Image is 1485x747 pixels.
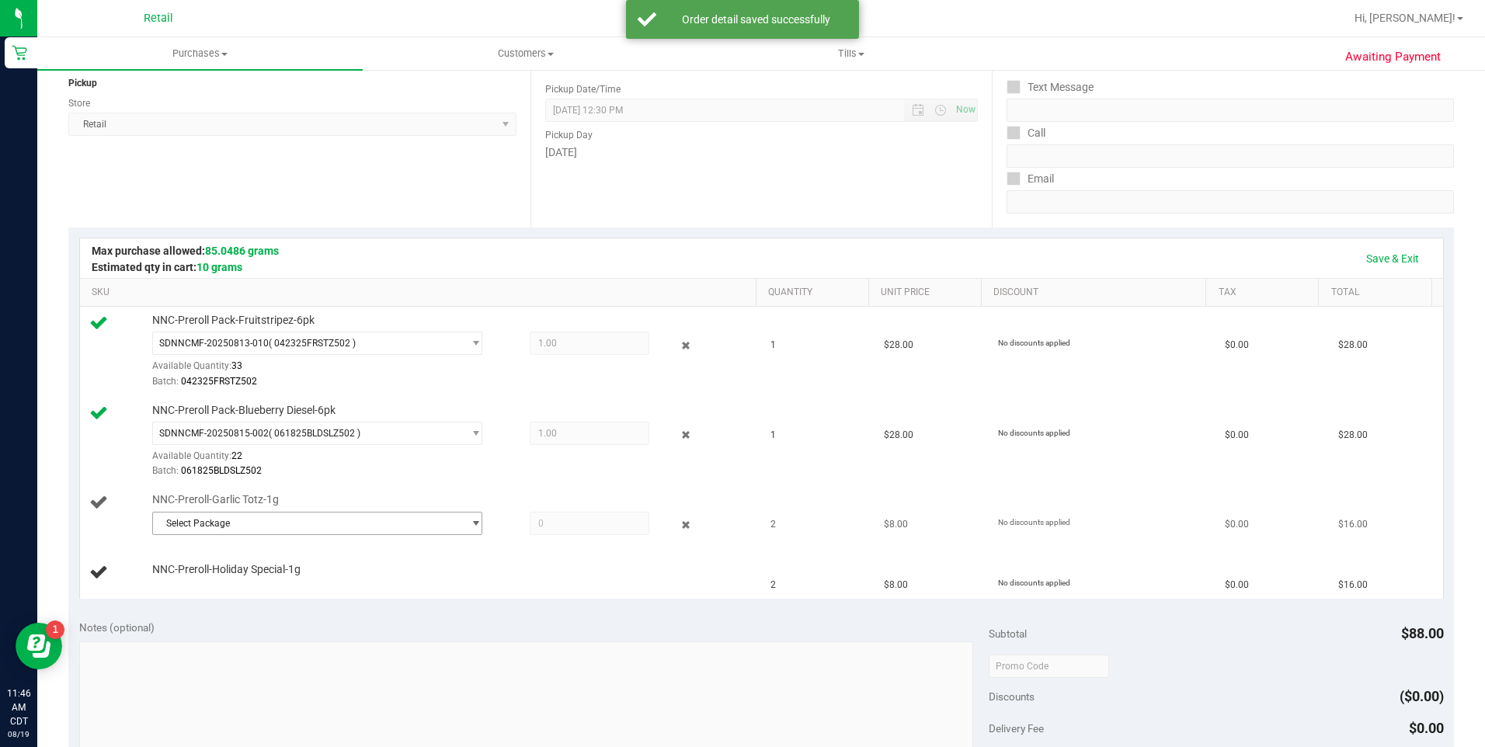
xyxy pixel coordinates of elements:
span: Awaiting Payment [1345,48,1441,66]
a: Quantity [768,287,862,299]
strong: Pickup [68,78,97,89]
span: 1 [770,428,776,443]
p: 08/19 [7,728,30,740]
a: Total [1331,287,1425,299]
a: Customers [363,37,688,70]
span: select [462,332,482,354]
span: select [462,512,482,534]
span: $8.00 [884,578,908,592]
span: Notes (optional) [79,621,155,634]
label: Pickup Date/Time [545,82,621,96]
span: ($0.00) [1400,688,1444,704]
span: Retail [144,12,173,25]
span: Select Package [153,512,463,534]
span: 2 [770,578,776,592]
span: Purchases [37,47,363,61]
span: Batch: [152,465,179,476]
span: $16.00 [1338,517,1368,532]
div: Available Quantity: [152,355,500,385]
span: $28.00 [1338,338,1368,353]
a: Save & Exit [1356,245,1429,272]
div: [DATE] [545,144,979,161]
span: Max purchase allowed: [92,245,279,257]
span: $16.00 [1338,578,1368,592]
div: Available Quantity: [152,445,500,475]
span: $28.00 [884,338,913,353]
span: $28.00 [884,428,913,443]
span: 1 [770,338,776,353]
label: Call [1007,122,1045,144]
span: $88.00 [1401,625,1444,641]
p: 11:46 AM CDT [7,686,30,728]
span: $0.00 [1225,578,1249,592]
span: Estimated qty in cart: [92,261,242,273]
span: No discounts applied [998,429,1070,437]
label: Text Message [1007,76,1094,99]
iframe: Resource center unread badge [46,620,64,639]
a: Purchases [37,37,363,70]
iframe: Resource center [16,623,62,669]
a: SKU [92,287,749,299]
label: Email [1007,168,1054,190]
span: Discounts [989,683,1035,711]
input: Promo Code [989,655,1109,678]
span: $28.00 [1338,428,1368,443]
span: 33 [231,360,242,371]
span: 2 [770,517,776,532]
span: select [462,422,482,444]
span: NNC-Preroll-Holiday Special-1g [152,562,301,577]
span: Batch: [152,376,179,387]
input: Format: (999) 999-9999 [1007,144,1454,168]
span: NNC-Preroll Pack-Blueberry Diesel-6pk [152,403,336,418]
span: $0.00 [1225,517,1249,532]
span: No discounts applied [998,339,1070,347]
inline-svg: Retail [12,45,27,61]
span: ( 042325FRSTZ502 ) [269,338,356,349]
span: Delivery Fee [989,722,1044,735]
span: SDNNCMF-20250815-002 [159,428,269,439]
span: NNC-Preroll-Garlic Totz-1g [152,492,279,507]
span: 22 [231,450,242,461]
span: Customers [363,47,687,61]
span: $0.00 [1409,720,1444,736]
span: Subtotal [989,627,1027,640]
label: Store [68,96,90,110]
a: Discount [993,287,1200,299]
span: No discounts applied [998,578,1070,587]
span: Hi, [PERSON_NAME]! [1355,12,1455,24]
span: $8.00 [884,517,908,532]
span: 042325FRSTZ502 [181,376,257,387]
input: Format: (999) 999-9999 [1007,99,1454,122]
div: Order detail saved successfully [665,12,847,27]
span: 10 grams [196,261,242,273]
span: 85.0486 grams [205,245,279,257]
span: No discounts applied [998,518,1070,526]
span: Tills [690,47,1014,61]
a: Tax [1219,287,1313,299]
span: $0.00 [1225,428,1249,443]
span: 061825BLDSLZ502 [181,465,262,476]
a: Tills [689,37,1014,70]
span: ( 061825BLDSLZ502 ) [269,428,360,439]
span: SDNNCMF-20250813-010 [159,338,269,349]
label: Pickup Day [545,128,593,142]
a: Unit Price [881,287,975,299]
span: NNC-Preroll Pack-Fruitstripez-6pk [152,313,315,328]
span: $0.00 [1225,338,1249,353]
